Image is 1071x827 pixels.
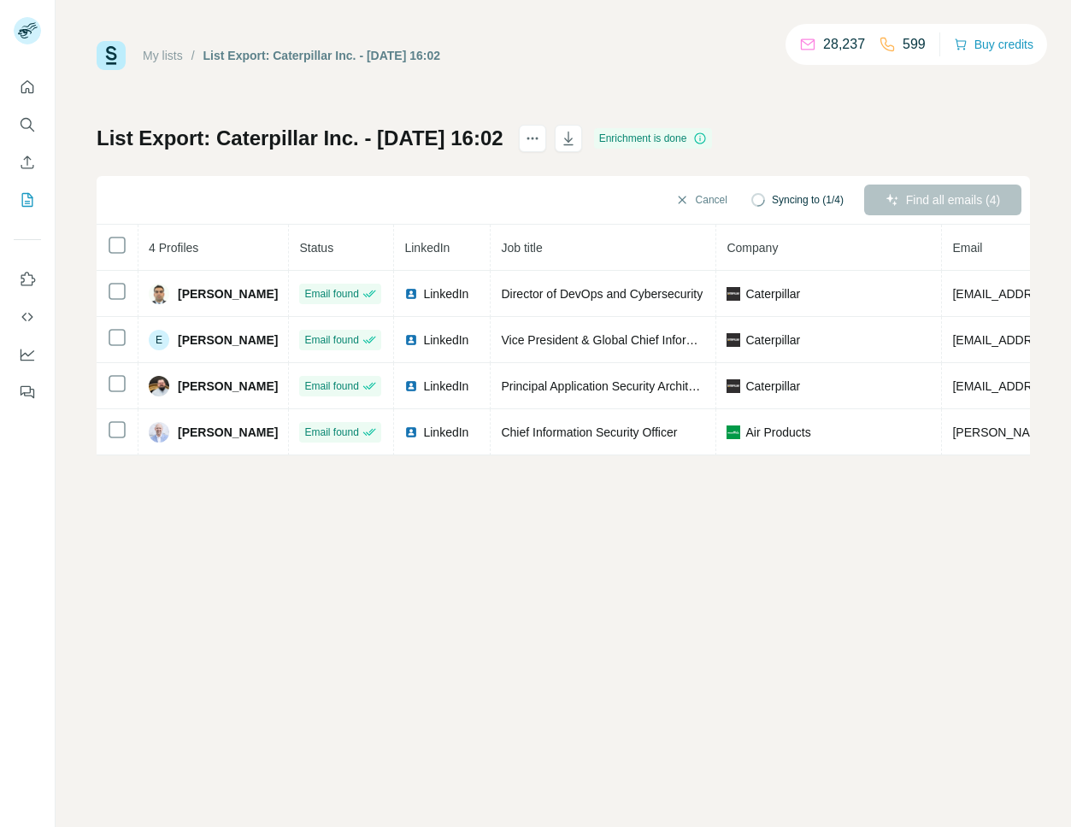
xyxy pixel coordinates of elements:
[404,287,418,301] img: LinkedIn logo
[404,241,450,255] span: LinkedIn
[14,109,41,140] button: Search
[149,376,169,396] img: Avatar
[203,47,440,64] div: List Export: Caterpillar Inc. - [DATE] 16:02
[423,378,468,395] span: LinkedIn
[501,287,703,301] span: Director of DevOps and Cybersecurity
[727,287,740,301] img: company-logo
[423,424,468,441] span: LinkedIn
[149,241,198,255] span: 4 Profiles
[594,128,713,149] div: Enrichment is done
[423,331,468,349] span: LinkedIn
[97,41,126,70] img: Surfe Logo
[304,332,358,348] span: Email found
[14,185,41,215] button: My lists
[14,302,41,332] button: Use Surfe API
[143,49,183,62] a: My lists
[14,339,41,370] button: Dashboard
[178,331,278,349] span: [PERSON_NAME]
[178,285,278,302] span: [PERSON_NAME]
[727,425,740,439] img: company-logo
[149,284,169,304] img: Avatar
[149,330,169,350] div: E
[501,241,542,255] span: Job title
[745,424,810,441] span: Air Products
[149,422,169,443] img: Avatar
[663,185,739,215] button: Cancel
[404,333,418,347] img: LinkedIn logo
[14,72,41,103] button: Quick start
[14,147,41,178] button: Enrich CSV
[745,285,800,302] span: Caterpillar
[501,333,847,347] span: Vice President & Global Chief Information Security Officer (CISO)
[404,425,418,439] img: LinkedIn logo
[14,264,41,295] button: Use Surfe on LinkedIn
[423,285,468,302] span: LinkedIn
[404,379,418,393] img: LinkedIn logo
[519,125,546,152] button: actions
[954,32,1033,56] button: Buy credits
[745,378,800,395] span: Caterpillar
[903,34,926,55] p: 599
[727,241,778,255] span: Company
[952,241,982,255] span: Email
[178,378,278,395] span: [PERSON_NAME]
[304,378,358,394] span: Email found
[299,241,333,255] span: Status
[772,192,844,208] span: Syncing to (1/4)
[727,333,740,347] img: company-logo
[178,424,278,441] span: [PERSON_NAME]
[501,425,677,439] span: Chief Information Security Officer
[823,34,865,55] p: 28,237
[304,425,358,440] span: Email found
[14,377,41,408] button: Feedback
[97,125,503,152] h1: List Export: Caterpillar Inc. - [DATE] 16:02
[191,47,195,64] li: /
[745,331,800,349] span: Caterpillar
[304,286,358,302] span: Email found
[727,379,740,393] img: company-logo
[501,379,766,393] span: Principal Application Security Architect, Cat Digital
